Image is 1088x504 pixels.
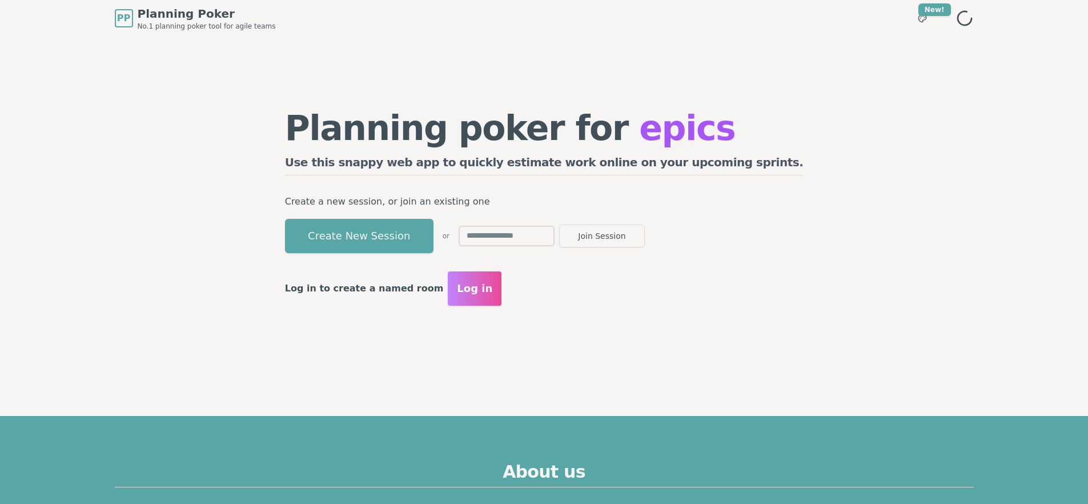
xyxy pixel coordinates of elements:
span: PP [117,11,130,25]
a: PPPlanning PokerNo.1 planning poker tool for agile teams [115,6,276,31]
p: Log in to create a named room [285,281,444,297]
div: New! [918,3,951,16]
span: No.1 planning poker tool for agile teams [138,22,276,31]
button: New! [912,8,933,29]
h1: Planning poker for [285,111,804,145]
span: epics [639,108,735,148]
span: or [443,231,449,241]
button: Log in [448,271,501,306]
h2: Use this snappy web app to quickly estimate work online on your upcoming sprints. [285,154,804,175]
p: Create a new session, or join an existing one [285,194,804,210]
h2: About us [115,462,974,487]
button: Create New Session [285,219,433,253]
span: Planning Poker [138,6,276,22]
span: Log in [457,281,492,297]
button: Join Session [559,225,645,247]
